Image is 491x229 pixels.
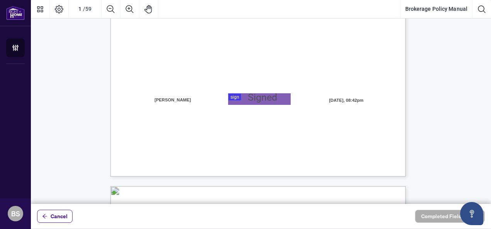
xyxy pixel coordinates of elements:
span: BS [11,208,20,219]
button: Open asap [460,202,483,225]
img: logo [6,6,25,20]
button: Cancel [37,210,73,223]
button: Completed Fields 0 of 1 [415,210,485,223]
span: Cancel [51,210,68,222]
span: arrow-left [42,214,47,219]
